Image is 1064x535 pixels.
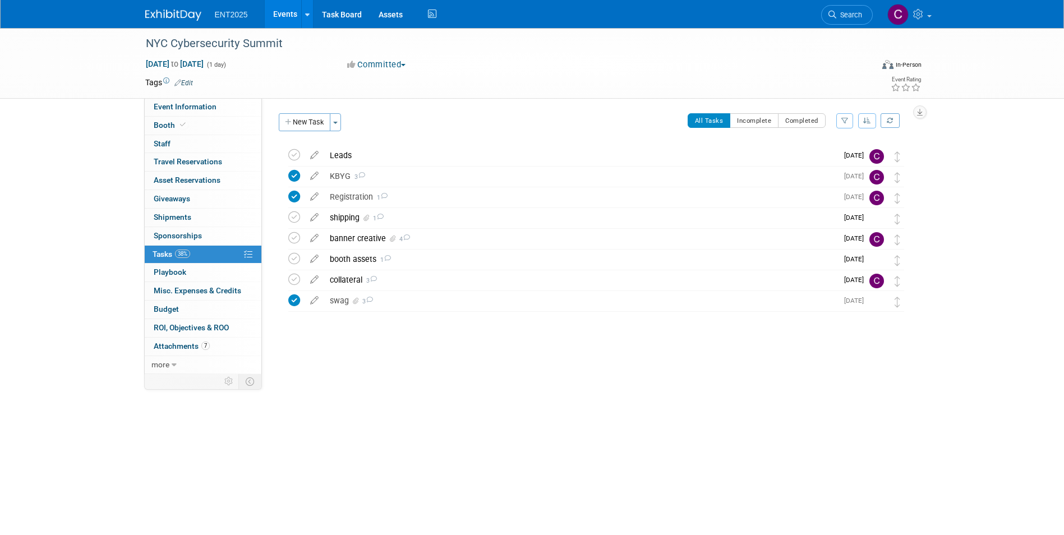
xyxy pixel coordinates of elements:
span: Travel Reservations [154,157,222,166]
a: Travel Reservations [145,153,261,171]
span: [DATE] [844,193,869,201]
span: Sponsorships [154,231,202,240]
a: edit [305,150,324,160]
td: Tags [145,77,193,88]
span: Event Information [154,102,217,111]
div: banner creative [324,229,837,248]
img: Rose Bodin [869,211,884,226]
a: edit [305,213,324,223]
td: Personalize Event Tab Strip [219,374,239,389]
a: Budget [145,301,261,319]
a: Refresh [881,113,900,128]
span: 38% [175,250,190,258]
a: Giveaways [145,190,261,208]
span: 1 [373,194,388,201]
img: Colleen Mueller [869,170,884,185]
span: [DATE] [DATE] [145,59,204,69]
div: KBYG [324,167,837,186]
img: Colleen Mueller [869,274,884,288]
span: 3 [362,277,377,284]
a: edit [305,192,324,202]
div: In-Person [895,61,922,69]
a: Attachments7 [145,338,261,356]
a: Playbook [145,264,261,282]
div: Leads [324,146,837,165]
span: more [151,360,169,369]
i: Booth reservation complete [180,122,186,128]
div: Registration [324,187,837,206]
span: Playbook [154,267,186,276]
img: Format-Inperson.png [882,60,893,69]
i: Move task [895,214,900,224]
i: Move task [895,234,900,245]
span: Giveaways [154,194,190,203]
span: to [169,59,180,68]
span: [DATE] [844,234,869,242]
a: Asset Reservations [145,172,261,190]
button: Incomplete [730,113,779,128]
button: All Tasks [688,113,731,128]
span: Misc. Expenses & Credits [154,286,241,295]
a: more [145,356,261,374]
span: [DATE] [844,297,869,305]
span: Booth [154,121,188,130]
a: Event Information [145,98,261,116]
div: shipping [324,208,837,227]
span: [DATE] [844,214,869,222]
i: Move task [895,151,900,162]
a: Misc. Expenses & Credits [145,282,261,300]
img: Colleen Mueller [869,232,884,247]
img: Colleen Mueller [869,191,884,205]
a: Sponsorships [145,227,261,245]
span: 7 [201,342,210,350]
a: edit [305,233,324,243]
span: [DATE] [844,151,869,159]
i: Move task [895,255,900,266]
a: Edit [174,79,193,87]
img: Rose Bodin [869,294,884,309]
span: Shipments [154,213,191,222]
button: Completed [778,113,826,128]
span: 1 [376,256,391,264]
span: Tasks [153,250,190,259]
img: Rose Bodin [869,253,884,267]
i: Move task [895,172,900,183]
a: edit [305,275,324,285]
button: New Task [279,113,330,131]
a: Shipments [145,209,261,227]
span: 3 [351,173,365,181]
i: Move task [895,276,900,287]
a: edit [305,296,324,306]
span: Budget [154,305,179,313]
div: swag [324,291,837,310]
span: ROI, Objectives & ROO [154,323,229,332]
span: 3 [361,298,373,305]
img: Colleen Mueller [887,4,909,25]
div: Event Rating [891,77,921,82]
i: Move task [895,297,900,307]
a: edit [305,171,324,181]
i: Move task [895,193,900,204]
span: [DATE] [844,255,869,263]
a: Search [821,5,873,25]
div: NYC Cybersecurity Summit [142,34,856,54]
a: Staff [145,135,261,153]
a: edit [305,254,324,264]
span: ENT2025 [215,10,248,19]
td: Toggle Event Tabs [238,374,261,389]
a: Booth [145,117,261,135]
span: Attachments [154,342,210,350]
span: Staff [154,139,171,148]
div: Event Format [807,58,922,75]
span: 1 [371,215,384,222]
span: [DATE] [844,172,869,180]
div: booth assets [324,250,837,269]
img: ExhibitDay [145,10,201,21]
span: (1 day) [206,61,226,68]
a: ROI, Objectives & ROO [145,319,261,337]
img: Colleen Mueller [869,149,884,164]
div: collateral [324,270,837,289]
span: [DATE] [844,276,869,284]
span: 4 [398,236,410,243]
span: Search [836,11,862,19]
